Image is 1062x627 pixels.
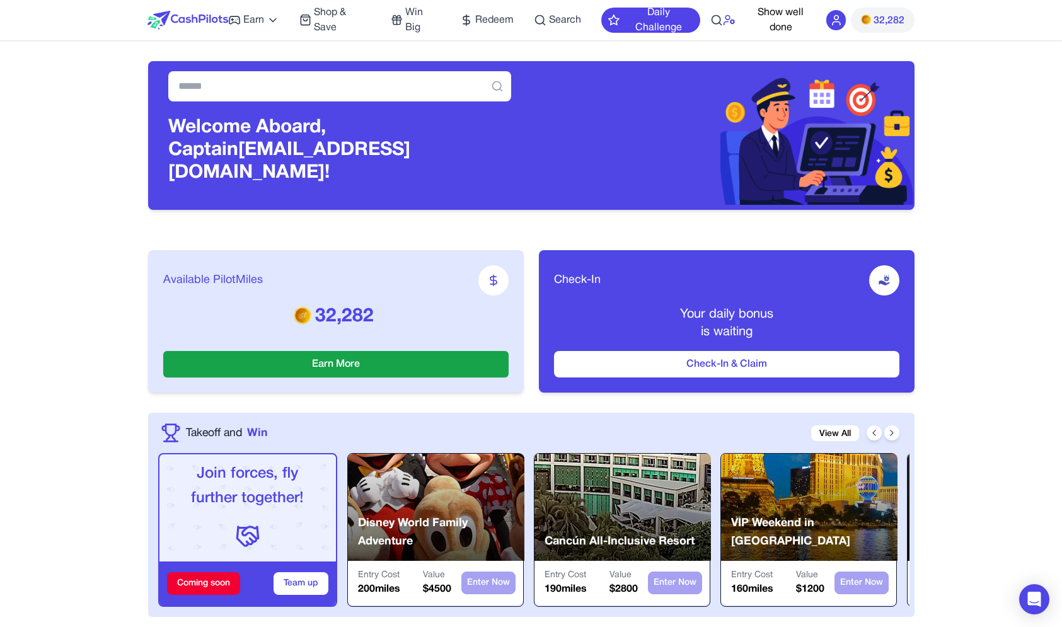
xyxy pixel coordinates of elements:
img: Header decoration [531,66,915,205]
button: Show well done [746,5,816,35]
button: Check-In & Claim [554,351,899,377]
button: Team up [274,572,328,595]
p: 32,282 [163,306,509,328]
a: Earn [228,13,279,28]
button: Enter Now [461,572,516,594]
span: Win [247,425,267,441]
span: Win Big [405,5,440,35]
h3: Welcome Aboard, Captain [EMAIL_ADDRESS][DOMAIN_NAME]! [168,117,511,185]
span: Check-In [554,272,601,289]
button: Daily Challenge [601,8,700,33]
p: Entry Cost [731,569,773,582]
p: VIP Weekend in [GEOGRAPHIC_DATA] [731,514,898,551]
span: Search [549,13,581,28]
a: Search [534,13,581,28]
img: CashPilots Logo [147,11,228,30]
p: $ 4500 [423,582,451,597]
button: Earn More [163,351,509,377]
button: Enter Now [648,572,702,594]
p: Disney World Family Adventure [358,514,524,551]
p: $ 1200 [796,582,824,597]
a: View All [811,425,859,441]
p: Entry Cost [545,569,587,582]
p: Your daily bonus [554,306,899,323]
span: Redeem [475,13,514,28]
p: Cancún All-Inclusive Resort [545,532,695,551]
span: Earn [243,13,264,28]
a: Redeem [460,13,514,28]
p: 160 miles [731,582,773,597]
p: Value [609,569,638,582]
p: Value [796,569,824,582]
span: is waiting [701,326,753,338]
p: Entry Cost [358,569,400,582]
p: Join forces, fly further together! [170,462,326,511]
a: Shop & Save [299,5,371,35]
p: Value [423,569,451,582]
img: receive-dollar [878,274,891,287]
span: Available PilotMiles [163,272,263,289]
span: 32,282 [874,13,904,28]
button: Enter Now [834,572,889,594]
a: Takeoff andWin [186,425,267,441]
p: 190 miles [545,582,587,597]
a: Win Big [391,5,441,35]
p: $ 2800 [609,582,638,597]
span: Shop & Save [314,5,370,35]
span: Takeoff and [186,425,242,441]
img: PMs [861,14,870,25]
p: 200 miles [358,582,400,597]
button: PMs32,282 [851,8,914,33]
img: PMs [294,306,311,324]
div: Coming soon [167,572,240,595]
div: Open Intercom Messenger [1019,584,1049,614]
